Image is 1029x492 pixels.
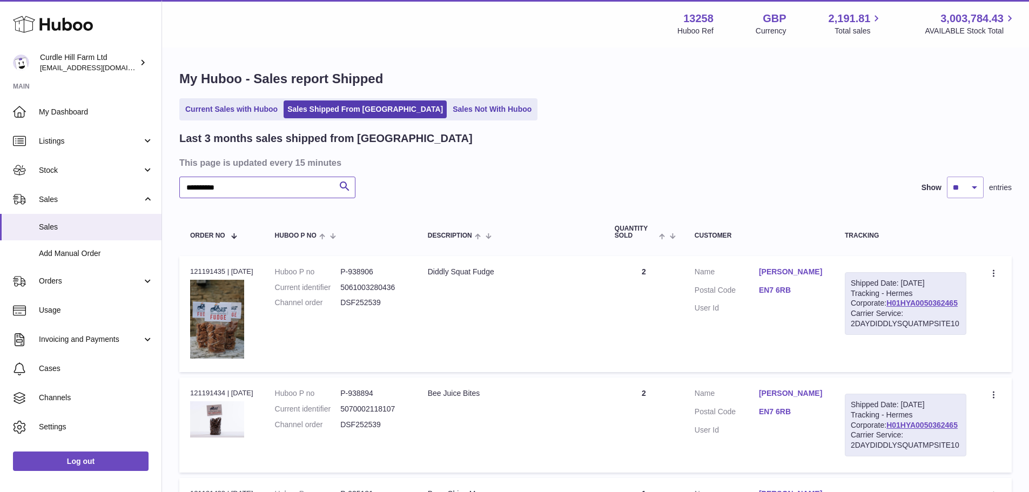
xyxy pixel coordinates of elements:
[695,285,759,298] dt: Postal Code
[275,282,341,293] dt: Current identifier
[683,11,714,26] strong: 13258
[275,298,341,308] dt: Channel order
[759,407,823,417] a: EN7 6RB
[39,305,153,315] span: Usage
[40,63,159,72] span: [EMAIL_ADDRESS][DOMAIN_NAME]
[604,256,684,372] td: 2
[851,278,960,288] div: Shipped Date: [DATE]
[829,11,871,26] span: 2,191.81
[604,378,684,473] td: 2
[39,165,142,176] span: Stock
[695,303,759,313] dt: User Id
[695,407,759,420] dt: Postal Code
[13,451,149,471] a: Log out
[190,401,244,437] img: 1705935836.jpg
[940,11,1004,26] span: 3,003,784.43
[677,26,714,36] div: Huboo Ref
[845,394,966,456] div: Tracking - Hermes Corporate:
[756,26,786,36] div: Currency
[340,404,406,414] dd: 5070002118107
[925,26,1016,36] span: AVAILABLE Stock Total
[190,280,244,359] img: 132581705941774.jpg
[759,388,823,399] a: [PERSON_NAME]
[190,267,253,277] div: 121191435 | [DATE]
[40,52,137,73] div: Curdle Hill Farm Ltd
[886,299,958,307] a: H01HYA0050362465
[428,388,593,399] div: Bee Juice Bites
[181,100,281,118] a: Current Sales with Huboo
[190,388,253,398] div: 121191434 | [DATE]
[449,100,535,118] a: Sales Not With Huboo
[39,248,153,259] span: Add Manual Order
[39,276,142,286] span: Orders
[925,11,1016,36] a: 3,003,784.43 AVAILABLE Stock Total
[428,232,472,239] span: Description
[922,183,941,193] label: Show
[886,421,958,429] a: H01HYA0050362465
[275,388,341,399] dt: Huboo P no
[39,422,153,432] span: Settings
[284,100,447,118] a: Sales Shipped From [GEOGRAPHIC_DATA]
[39,334,142,345] span: Invoicing and Payments
[615,225,656,239] span: Quantity Sold
[275,420,341,430] dt: Channel order
[695,425,759,435] dt: User Id
[845,272,966,335] div: Tracking - Hermes Corporate:
[759,267,823,277] a: [PERSON_NAME]
[695,388,759,401] dt: Name
[340,298,406,308] dd: DSF252539
[179,70,1012,87] h1: My Huboo - Sales report Shipped
[851,400,960,410] div: Shipped Date: [DATE]
[275,404,341,414] dt: Current identifier
[275,267,341,277] dt: Huboo P no
[275,232,317,239] span: Huboo P no
[851,430,960,450] div: Carrier Service: 2DAYDIDDLYSQUATMPSITE10
[39,222,153,232] span: Sales
[179,157,1009,169] h3: This page is updated every 15 minutes
[340,267,406,277] dd: P-938906
[179,131,473,146] h2: Last 3 months sales shipped from [GEOGRAPHIC_DATA]
[39,107,153,117] span: My Dashboard
[340,282,406,293] dd: 5061003280436
[190,232,225,239] span: Order No
[39,393,153,403] span: Channels
[851,308,960,329] div: Carrier Service: 2DAYDIDDLYSQUATMPSITE10
[835,26,883,36] span: Total sales
[763,11,786,26] strong: GBP
[39,363,153,374] span: Cases
[695,232,823,239] div: Customer
[845,232,966,239] div: Tracking
[39,194,142,205] span: Sales
[340,420,406,430] dd: DSF252539
[340,388,406,399] dd: P-938894
[428,267,593,277] div: Diddly Squat Fudge
[695,267,759,280] dt: Name
[829,11,883,36] a: 2,191.81 Total sales
[13,55,29,71] img: internalAdmin-13258@internal.huboo.com
[989,183,1012,193] span: entries
[39,136,142,146] span: Listings
[759,285,823,295] a: EN7 6RB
